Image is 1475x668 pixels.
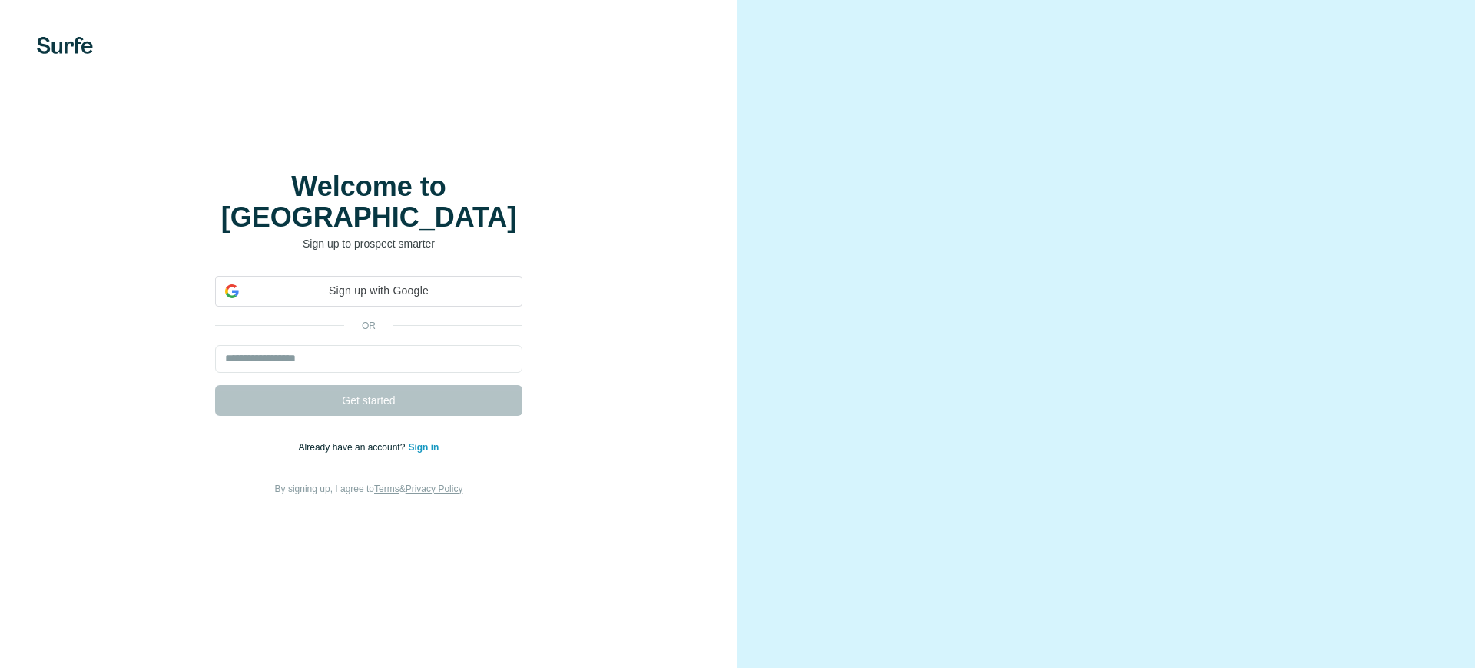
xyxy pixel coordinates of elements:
[215,171,522,233] h1: Welcome to [GEOGRAPHIC_DATA]
[299,442,409,453] span: Already have an account?
[215,276,522,307] div: Sign up with Google
[406,484,463,494] a: Privacy Policy
[374,484,399,494] a: Terms
[408,442,439,453] a: Sign in
[245,283,512,299] span: Sign up with Google
[275,484,463,494] span: By signing up, I agree to &
[344,319,393,333] p: or
[215,236,522,251] p: Sign up to prospect smarter
[37,37,93,54] img: Surfe's logo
